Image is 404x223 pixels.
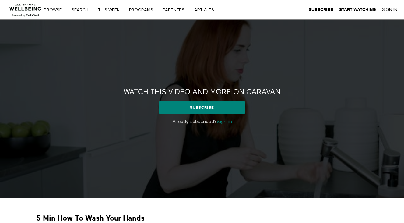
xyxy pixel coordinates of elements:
a: ARTICLES [192,8,220,12]
a: Sign In [382,7,397,12]
h2: Watch this video and more on CARAVAN [124,87,280,97]
a: Browse [42,8,68,12]
nav: Primary [48,7,227,13]
strong: 5 Min How To Wash Your Hands [36,214,145,223]
a: THIS WEEK [96,8,126,12]
a: PARTNERS [161,8,191,12]
a: PROGRAMS [127,8,160,12]
a: Search [69,8,95,12]
a: Subscribe [309,7,333,12]
a: Subscribe [159,101,245,114]
a: Sign in [217,119,232,124]
a: Start Watching [339,7,376,12]
p: Already subscribed? [112,118,292,126]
